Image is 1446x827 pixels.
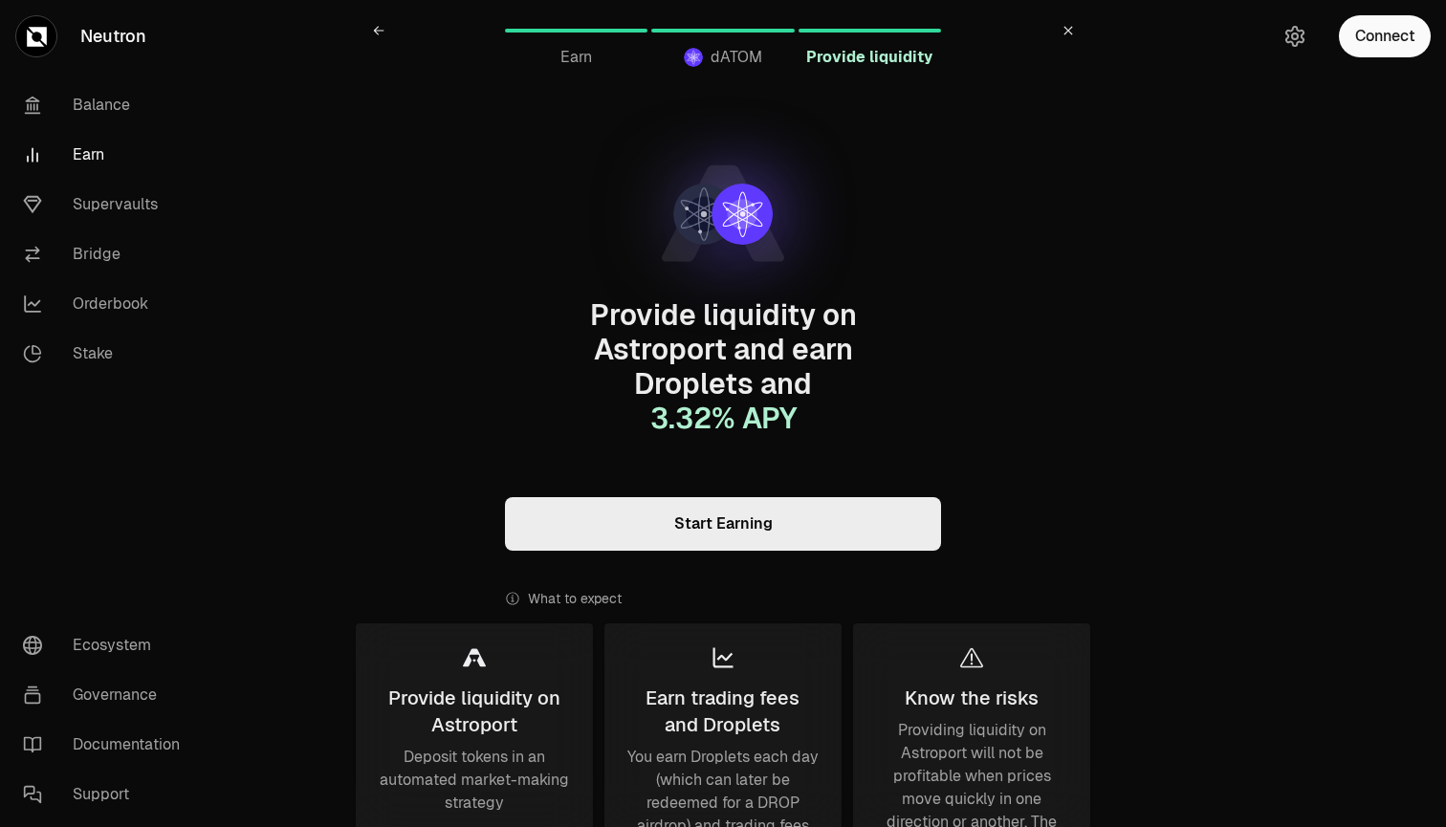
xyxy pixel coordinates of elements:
a: Bridge [8,229,207,279]
div: Know the risks [905,685,1039,711]
a: Orderbook [8,279,207,329]
span: dATOM [711,46,762,69]
div: Deposit tokens in an automated market-making strategy [379,746,570,815]
a: Earn [505,8,647,54]
span: Provide liquidity on Astroport and earn Droplets and [590,296,857,437]
span: 3.32 % APY [650,400,797,437]
a: Start Earning [505,497,941,551]
a: Support [8,770,207,819]
a: dATOMdATOM [651,8,794,54]
a: Documentation [8,720,207,770]
div: Provide liquidity on Astroport [379,685,570,738]
span: Provide liquidity [806,46,932,69]
div: What to expect [505,574,941,623]
button: Connect [1339,15,1431,57]
a: Earn [8,130,207,180]
img: dATOM [712,184,773,245]
div: Earn trading fees and Droplets [627,685,819,738]
a: Supervaults [8,180,207,229]
a: Stake [8,329,207,379]
span: Earn [560,46,592,69]
img: dATOM [684,48,703,67]
a: Balance [8,80,207,130]
img: ATOM [673,184,734,245]
a: Ecosystem [8,620,207,670]
a: Governance [8,670,207,720]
